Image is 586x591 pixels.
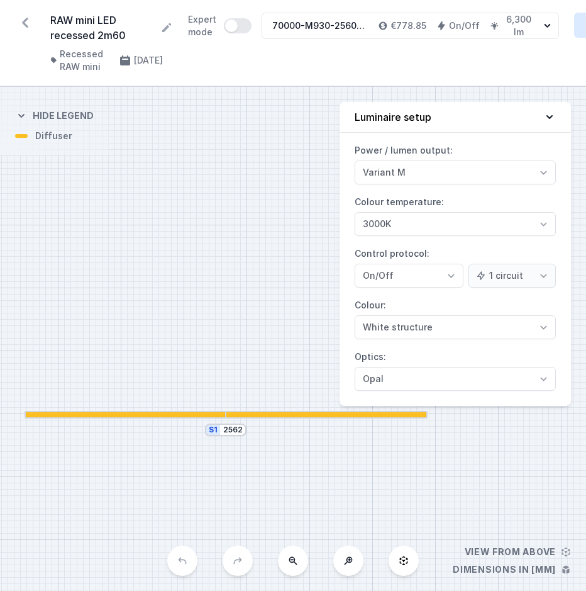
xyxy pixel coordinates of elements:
[223,425,243,435] input: Dimension [mm]
[390,20,426,32] h4: €778.85
[355,264,463,288] select: Control protocol:
[355,295,556,339] label: Colour:
[355,347,556,391] label: Optics:
[355,160,556,184] select: Power / lumen output:
[33,110,94,122] h4: Hide legend
[224,18,252,33] button: Expert mode
[340,102,571,133] button: Luminaire setup
[60,48,109,73] h4: Recessed RAW mini
[502,13,536,38] h4: 6,300 lm
[15,99,94,130] button: Hide legend
[355,212,556,236] select: Colour temperature:
[134,54,163,67] h4: [DATE]
[160,21,173,34] button: Rename project
[355,244,556,288] label: Control protocol:
[449,20,480,32] h4: On/Off
[355,315,556,339] select: Colour:
[355,367,556,391] select: Optics:
[355,110,431,125] h4: Luminaire setup
[272,20,368,32] div: 70000-M930-25609-13
[355,140,556,184] label: Power / lumen output:
[355,192,556,236] label: Colour temperature:
[262,13,559,39] button: 70000-M930-25609-13€778.85On/Off6,300 lm
[188,13,252,38] label: Expert mode
[50,13,173,43] form: RAW mini LED recessed 2m60
[468,264,556,288] select: Control protocol:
